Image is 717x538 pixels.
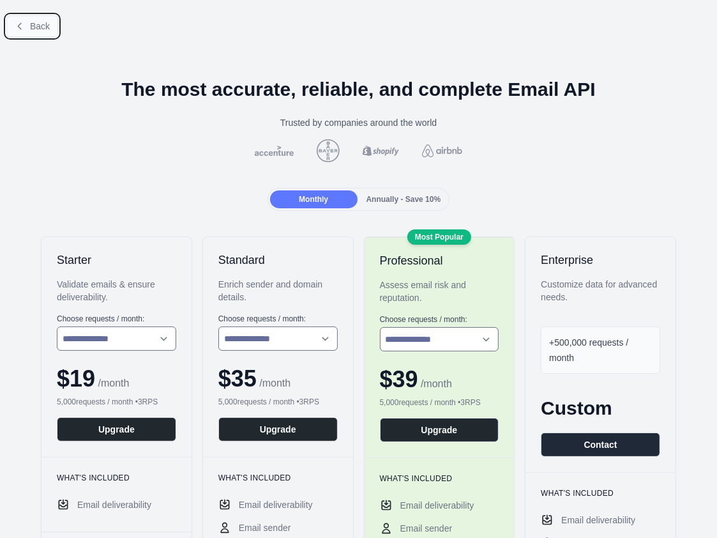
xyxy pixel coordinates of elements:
[239,498,313,511] span: Email deliverability
[380,473,499,484] h3: What's included
[218,473,338,483] h3: What's included
[561,514,635,526] span: Email deliverability
[400,522,453,535] span: Email sender
[77,498,151,511] span: Email deliverability
[57,473,176,483] h3: What's included
[239,521,291,534] span: Email sender
[400,499,474,512] span: Email deliverability
[541,488,660,498] h3: What's included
